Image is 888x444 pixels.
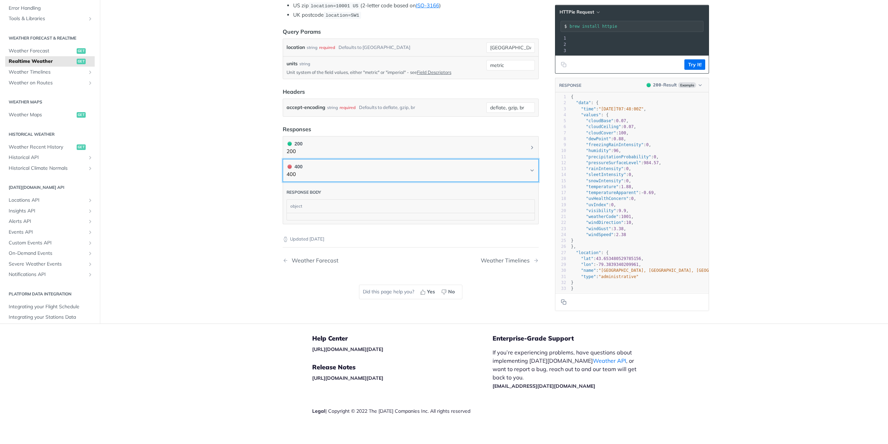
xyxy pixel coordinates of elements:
span: 200 [647,83,651,87]
span: 0.07 [624,124,634,129]
span: : { [571,100,599,105]
span: "sleetIntensity" [586,172,626,177]
label: location [287,42,305,52]
div: Query Params [283,27,321,36]
span: 1.88 [621,184,631,189]
a: ISO-3166 [416,2,439,9]
span: 9.9 [618,208,626,213]
a: Alerts APIShow subpages for Alerts API [5,216,95,227]
div: required [340,102,356,112]
a: Integrating your Stations Data [5,312,95,322]
span: 400 [288,165,292,169]
a: Severe Weather EventsShow subpages for Severe Weather Events [5,259,95,269]
span: Integrating your Flight Schedule [9,303,93,310]
span: "pressureSurfaceLevel" [586,160,641,165]
button: Show subpages for Locations API [87,198,93,203]
label: accept-encoding [287,102,325,112]
div: 10 [555,148,566,154]
button: Show subpages for Alerts API [87,219,93,224]
button: Show subpages for Custom Events API [87,240,93,245]
p: Updated [DATE] [283,236,539,243]
span: : , [571,220,634,225]
button: Show subpages for Tools & Libraries [87,16,93,22]
span: "time" [581,106,596,111]
button: 400 400400 [287,163,535,178]
span: : , [571,214,634,219]
span: "name" [581,268,596,273]
span: - [596,262,598,267]
a: Field Descriptors [417,69,451,75]
span: 0 [646,142,649,147]
div: 400 [287,163,302,170]
span: : [571,274,639,279]
p: 400 [287,170,302,178]
span: location=SW1 [325,13,359,18]
span: 0 [631,196,633,201]
span: "rainIntensity" [586,166,623,171]
span: 0.07 [616,118,626,123]
div: 32 [555,279,566,285]
span: : , [571,178,631,183]
span: Realtime Weather [9,58,75,65]
span: 2.38 [616,232,626,237]
nav: Pagination Controls [283,250,539,271]
button: 200 200200 [287,140,535,156]
div: Weather Forecast [288,257,339,264]
a: Events APIShow subpages for Events API [5,227,95,237]
a: Insights APIShow subpages for Insights API [5,206,95,216]
h2: Historical Weather [5,131,95,137]
div: Defaults to deflate, gzip, br [359,102,415,112]
span: "windDirection" [586,220,623,225]
div: 13 [555,166,566,172]
span: : , [571,190,656,195]
div: 3 [555,106,566,112]
span: "location" [576,250,601,255]
div: 21 [555,214,566,220]
div: 16 [555,184,566,190]
span: Tools & Libraries [9,15,86,22]
span: "weatherCode" [586,214,618,219]
span: : , [571,202,616,207]
span: 100 [618,130,626,135]
div: 25 [555,238,566,244]
span: "temperature" [586,184,618,189]
div: Headers [283,87,305,96]
a: Next Page: Weather Timelines [481,257,539,264]
span: "dewPoint" [586,136,611,141]
div: 12 [555,160,566,166]
span: "windGust" [586,226,611,231]
span: : , [571,268,839,273]
span: }, [571,244,576,249]
a: Historical Climate NormalsShow subpages for Historical Climate Normals [5,163,95,174]
button: RESPONSE [559,82,582,89]
span: : , [571,166,631,171]
div: 6 [555,124,566,130]
div: | Copyright © 2022 The [DATE] Companies Inc. All rights reserved [312,408,493,414]
div: 11 [555,154,566,160]
span: "lat" [581,256,594,261]
a: Previous Page: Weather Forecast [283,257,392,264]
span: "freezingRainIntensity" [586,142,643,147]
span: } [571,286,573,291]
div: 27 [555,250,566,255]
span: Error Handling [9,5,93,12]
a: Error Handling [5,3,95,14]
div: 19 [555,202,566,208]
span: 1001 [621,214,631,219]
span: } [571,238,573,243]
span: 0.88 [614,136,624,141]
a: Locations APIShow subpages for Locations API [5,195,95,206]
button: Show subpages for Severe Weather Events [87,261,93,267]
button: Yes [418,287,439,297]
h5: Help Center [312,334,493,343]
span: : , [571,130,629,135]
span: "lon" [581,262,594,267]
li: US zip (2-letter code based on ) [293,2,539,10]
span: get [77,144,86,150]
button: Show subpages for Notifications API [87,272,93,277]
div: Defaults to [GEOGRAPHIC_DATA] [339,42,410,52]
span: 0 [654,154,656,159]
div: 28 [555,255,566,261]
span: Weather Maps [9,111,75,118]
span: Example [678,82,696,88]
